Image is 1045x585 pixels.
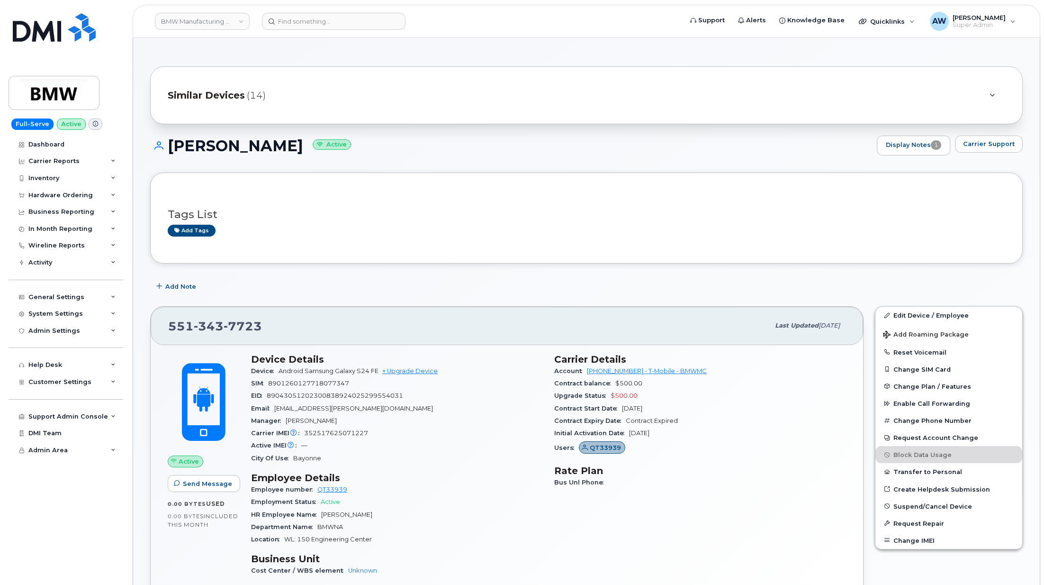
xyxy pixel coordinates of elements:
[168,475,240,492] button: Send Message
[274,405,433,412] span: [EMAIL_ADDRESS][PERSON_NAME][DOMAIN_NAME]
[313,139,351,150] small: Active
[168,89,245,102] span: Similar Devices
[317,523,343,530] span: BMWNA
[179,457,199,466] span: Active
[268,380,349,387] span: 8901260127718077347
[875,412,1022,429] button: Change Phone Number
[893,400,970,407] span: Enable Call Forwarding
[168,513,204,520] span: 0.00 Bytes
[251,553,543,565] h3: Business Unit
[168,501,206,507] span: 0.00 Bytes
[251,380,268,387] span: SIM
[875,395,1022,412] button: Enable Call Forwarding
[611,392,638,399] span: $500.00
[893,383,971,390] span: Change Plan / Features
[206,500,225,507] span: used
[168,512,238,528] span: included this month
[554,354,846,365] h3: Carrier Details
[875,481,1022,498] a: Create Helpdesk Submission
[251,472,543,484] h3: Employee Details
[251,442,301,449] span: Active IMEI
[875,378,1022,395] button: Change Plan / Features
[554,380,615,387] span: Contract balance
[284,536,372,543] span: WL: 150 Engineering Center
[875,463,1022,480] button: Transfer to Personal
[165,282,196,291] span: Add Note
[955,136,1023,153] button: Carrier Support
[251,523,317,530] span: Department Name
[963,139,1015,148] span: Carrier Support
[183,479,232,488] span: Send Message
[1004,544,1038,578] iframe: Messenger Launcher
[629,430,649,437] span: [DATE]
[293,455,321,462] span: Bayonne
[883,331,969,340] span: Add Roaming Package
[587,367,707,375] a: [PHONE_NUMBER] - T-Mobile - BMWMC
[251,511,321,518] span: HR Employee Name
[251,405,274,412] span: Email
[251,417,286,424] span: Manager
[168,209,1005,220] h3: Tags List
[875,429,1022,446] button: Request Account Change
[615,380,642,387] span: $500.00
[301,442,307,449] span: —
[931,140,941,150] span: 1
[590,443,621,452] span: QT33939
[775,322,819,329] span: Last updated
[168,225,216,237] a: Add tags
[554,479,608,486] span: Bus Unl Phone
[875,515,1022,532] button: Request Repair
[554,392,611,399] span: Upgrade Status
[321,498,340,505] span: Active
[224,319,262,333] span: 7723
[622,405,642,412] span: [DATE]
[875,324,1022,344] button: Add Roaming Package
[251,455,293,462] span: City Of Use
[875,446,1022,463] button: Block Data Usage
[251,430,304,437] span: Carrier IMEI
[168,319,262,333] span: 551
[877,136,950,155] a: Display Notes1
[150,137,872,154] h1: [PERSON_NAME]
[251,486,317,493] span: Employee number
[279,367,378,375] span: Android Samsung Galaxy S24 FE
[579,444,625,451] a: QT33939
[251,567,348,574] span: Cost Center / WBS element
[875,498,1022,515] button: Suspend/Cancel Device
[554,465,846,476] h3: Rate Plan
[321,511,372,518] span: [PERSON_NAME]
[554,417,626,424] span: Contract Expiry Date
[150,278,204,295] button: Add Note
[893,503,972,510] span: Suspend/Cancel Device
[382,367,438,375] a: + Upgrade Device
[554,405,622,412] span: Contract Start Date
[554,367,587,375] span: Account
[251,354,543,365] h3: Device Details
[317,486,347,493] a: QT33939
[875,344,1022,361] button: Reset Voicemail
[348,567,377,574] a: Unknown
[286,417,337,424] span: [PERSON_NAME]
[875,532,1022,549] button: Change IMEI
[819,322,840,329] span: [DATE]
[247,89,266,102] span: (14)
[554,430,629,437] span: Initial Activation Date
[875,307,1022,324] a: Edit Device / Employee
[251,367,279,375] span: Device
[251,498,321,505] span: Employment Status
[251,392,267,399] span: EID
[251,536,284,543] span: Location
[304,430,368,437] span: 352517625071227
[554,444,579,451] span: Users
[626,417,678,424] span: Contract Expired
[194,319,224,333] span: 343
[875,361,1022,378] button: Change SIM Card
[267,392,403,399] span: 89043051202300838924025299554031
